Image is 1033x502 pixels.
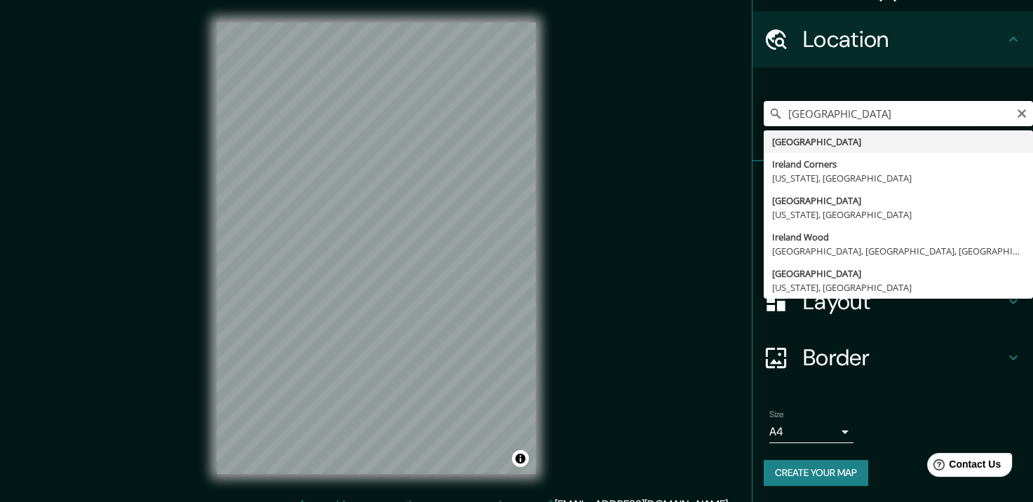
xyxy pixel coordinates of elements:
[803,344,1005,372] h4: Border
[772,157,1025,171] div: Ireland Corners
[772,230,1025,244] div: Ireland Wood
[772,244,1025,258] div: [GEOGRAPHIC_DATA], [GEOGRAPHIC_DATA], [GEOGRAPHIC_DATA], [GEOGRAPHIC_DATA]
[217,22,536,474] canvas: Map
[752,273,1033,330] div: Layout
[1016,106,1027,119] button: Clear
[769,421,853,443] div: A4
[752,11,1033,67] div: Location
[752,161,1033,217] div: Pins
[772,171,1025,185] div: [US_STATE], [GEOGRAPHIC_DATA]
[772,280,1025,294] div: [US_STATE], [GEOGRAPHIC_DATA]
[512,450,529,467] button: Toggle attribution
[772,135,1025,149] div: [GEOGRAPHIC_DATA]
[764,460,868,486] button: Create your map
[764,101,1033,126] input: Pick your city or area
[908,447,1018,487] iframe: Help widget launcher
[769,409,784,421] label: Size
[772,208,1025,222] div: [US_STATE], [GEOGRAPHIC_DATA]
[772,266,1025,280] div: [GEOGRAPHIC_DATA]
[752,217,1033,273] div: Style
[772,194,1025,208] div: [GEOGRAPHIC_DATA]
[803,25,1005,53] h4: Location
[752,330,1033,386] div: Border
[803,287,1005,316] h4: Layout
